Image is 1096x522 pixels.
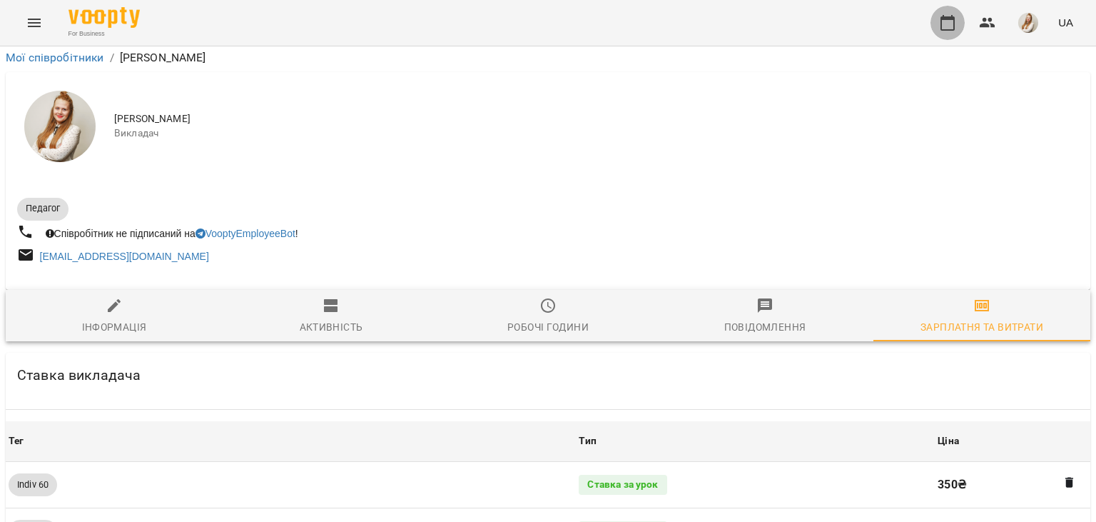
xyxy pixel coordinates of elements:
span: For Business [68,29,140,39]
span: Indiv 60 [9,478,57,491]
button: UA [1052,9,1079,36]
div: Співробітник не підписаний на ! [43,224,301,244]
span: UA [1058,15,1073,30]
button: Menu [17,6,51,40]
p: [PERSON_NAME] [120,49,206,66]
div: Активність [300,318,363,336]
div: Зарплатня та Витрати [920,318,1043,336]
th: Тег [6,421,576,461]
span: [PERSON_NAME] [114,112,1079,126]
a: [EMAIL_ADDRESS][DOMAIN_NAME] [40,251,209,262]
li: / [110,49,114,66]
span: Викладач [114,126,1079,141]
th: Тип [576,421,935,461]
h6: Ставка викладача [17,364,141,386]
img: Адамович Вікторія [24,91,96,162]
img: db46d55e6fdf8c79d257263fe8ff9f52.jpeg [1018,13,1038,33]
div: Робочі години [507,318,589,336]
div: Інформація [82,318,147,336]
img: Voopty Logo [68,7,140,28]
span: Педагог [17,202,68,215]
a: VooptyEmployeeBot [196,228,295,239]
th: Ціна [935,421,1090,461]
button: Видалити [1060,473,1079,492]
a: Мої співробітники [6,51,104,64]
p: 350 ₴ [938,476,1087,493]
nav: breadcrumb [6,49,1090,66]
div: Повідомлення [724,318,806,336]
div: Ставка за урок [579,475,666,495]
